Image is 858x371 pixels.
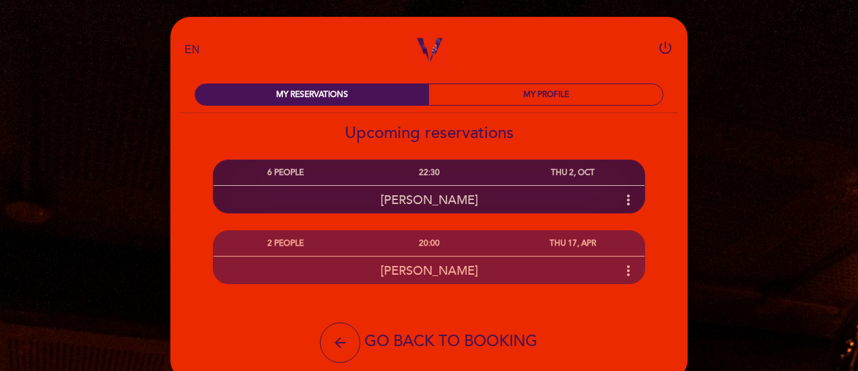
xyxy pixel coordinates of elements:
[320,323,360,363] button: arrow_back
[213,231,357,256] div: 2 PEOPLE
[657,40,673,61] button: power_settings_new
[501,231,645,256] div: THU 17, APR
[364,332,537,351] span: GO BACK TO BOOKING
[213,160,357,185] div: 6 PEOPLE
[501,160,645,185] div: THU 2, OCT
[357,160,500,185] div: 22:30
[195,84,429,105] div: MY RESERVATIONS
[381,263,478,278] span: [PERSON_NAME]
[332,335,348,351] i: arrow_back
[357,231,500,256] div: 20:00
[170,123,688,143] h2: Upcoming reservations
[620,192,636,208] i: more_vert
[345,32,513,69] a: [PERSON_NAME] Audio Bar
[620,263,636,279] i: more_vert
[381,193,478,207] span: [PERSON_NAME]
[429,84,663,105] div: MY PROFILE
[657,40,673,56] i: power_settings_new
